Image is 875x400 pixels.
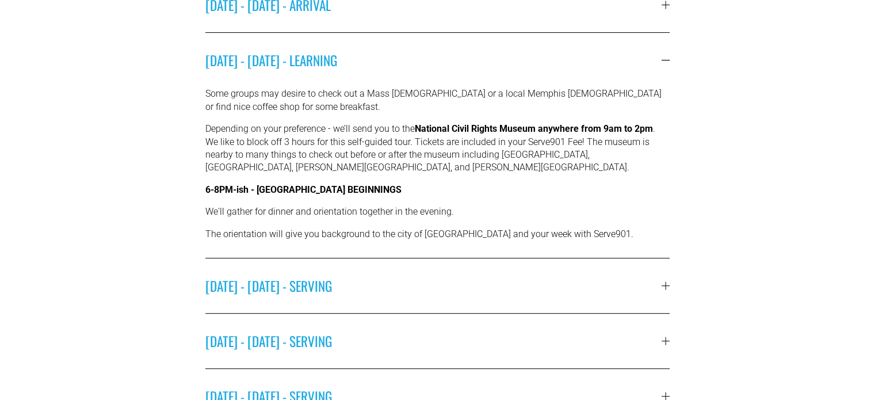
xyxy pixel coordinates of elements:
[205,276,662,296] span: [DATE] - [DATE] - SERVING
[205,205,670,218] p: We'll gather for dinner and orientation together in the evening.
[415,123,653,134] strong: National Civil Rights Museum anywhere from 9am to 2pm
[205,87,670,113] p: Some groups may desire to check out a Mass [DEMOGRAPHIC_DATA] or a local Memphis [DEMOGRAPHIC_DAT...
[205,331,662,351] span: [DATE] - [DATE] - SERVING
[205,314,670,368] button: [DATE] - [DATE] - SERVING
[205,258,670,313] button: [DATE] - [DATE] - SERVING
[205,50,662,70] span: [DATE] - [DATE] - LEARNING
[205,228,670,241] p: The orientation will give you background to the city of [GEOGRAPHIC_DATA] and your week with Serv...
[205,87,670,258] div: [DATE] - [DATE] - LEARNING
[205,123,670,174] p: Depending on your preference - we’ll send you to the . We like to block off 3 hours for this self...
[205,184,402,195] strong: 6-8PM-ish - [GEOGRAPHIC_DATA] BEGINNINGS
[205,33,670,87] button: [DATE] - [DATE] - LEARNING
